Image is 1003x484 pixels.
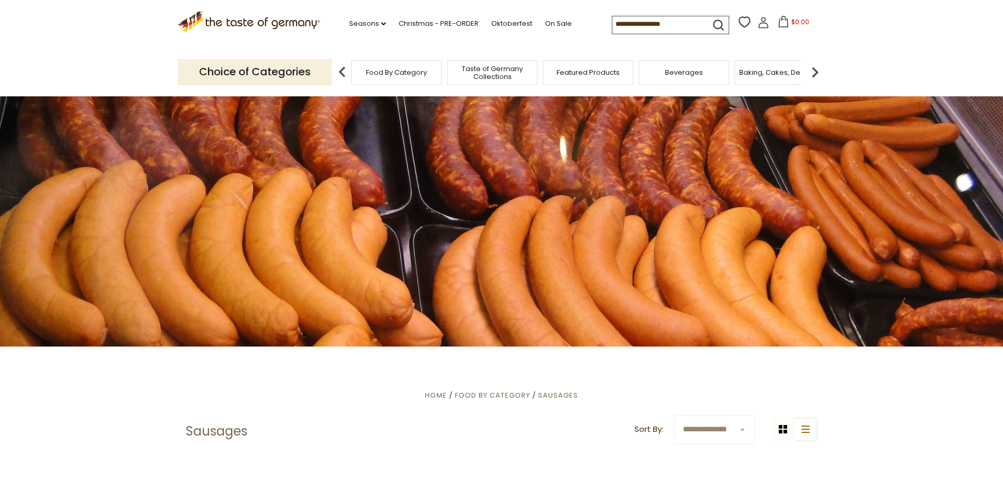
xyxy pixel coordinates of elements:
a: Featured Products [557,68,620,76]
label: Sort By: [634,423,663,436]
img: next arrow [805,62,826,83]
a: Taste of Germany Collections [450,65,534,81]
a: Christmas - PRE-ORDER [399,18,479,29]
span: $0.00 [791,17,809,26]
a: Oktoberfest [491,18,532,29]
p: Choice of Categories [178,59,332,85]
button: $0.00 [771,16,816,32]
a: Home [425,390,447,400]
a: Seasons [349,18,386,29]
a: Food By Category [455,390,530,400]
h1: Sausages [186,423,247,439]
a: Beverages [665,68,703,76]
a: Food By Category [366,68,427,76]
a: Sausages [538,390,578,400]
a: On Sale [545,18,572,29]
img: previous arrow [332,62,353,83]
a: Baking, Cakes, Desserts [739,68,821,76]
